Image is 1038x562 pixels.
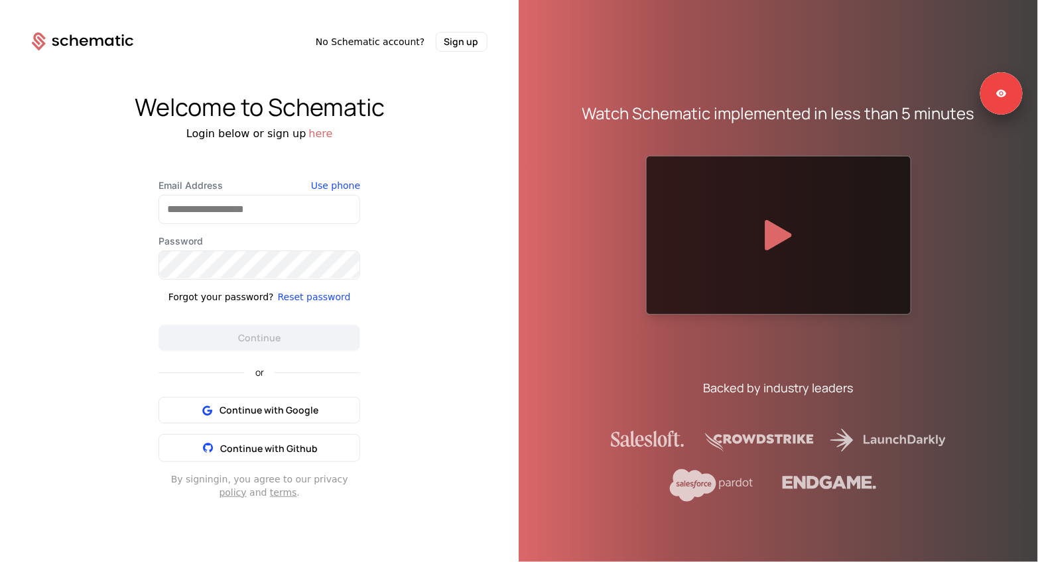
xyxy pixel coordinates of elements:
[159,397,360,423] button: Continue with Google
[159,325,360,351] button: Continue
[220,404,318,417] span: Continue with Google
[704,378,854,397] div: Backed by industry leaders
[316,35,425,48] span: No Schematic account?
[245,368,275,377] span: or
[159,235,360,248] label: Password
[436,32,487,52] button: Sign up
[159,179,360,192] label: Email Address
[159,434,360,462] button: Continue with Github
[309,126,333,142] button: here
[220,442,318,455] span: Continue with Github
[582,103,975,124] div: Watch Schematic implemented in less than 5 minutes
[168,290,274,304] div: Forgot your password?
[311,179,360,192] button: Use phone
[220,487,247,498] a: policy
[270,487,297,498] a: terms
[159,473,360,499] div: By signing in , you agree to our privacy and .
[278,290,351,304] button: Reset password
